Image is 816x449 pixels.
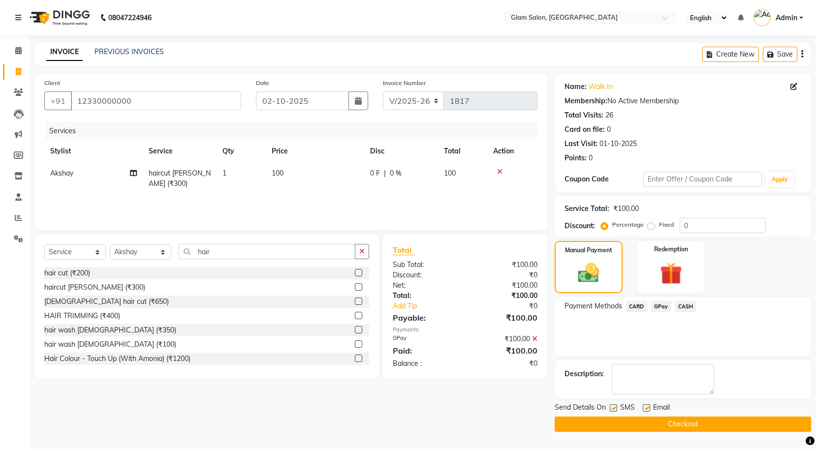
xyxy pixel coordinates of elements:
[390,168,402,179] span: 0 %
[626,301,647,312] span: CARD
[613,204,639,214] div: ₹100.00
[478,301,545,311] div: ₹0
[571,261,606,285] img: _cash.svg
[385,260,465,270] div: Sub Total:
[565,174,643,184] div: Coupon Code
[266,140,364,162] th: Price
[94,47,164,56] a: PREVIOUS INVOICES
[383,79,426,88] label: Invoice Number
[565,301,622,311] span: Payment Methods
[385,334,465,344] div: GPay
[370,168,380,179] span: 0 F
[589,82,613,92] a: Walk In
[653,260,689,287] img: _gift.svg
[465,334,545,344] div: ₹100.00
[555,402,606,415] span: Send Details On
[385,270,465,280] div: Discount:
[753,9,771,26] img: Admin
[385,301,478,311] a: Add Tip
[44,268,90,278] div: hair cut (₹200)
[643,172,761,187] input: Enter Offer / Coupon Code
[565,110,603,120] div: Total Visits:
[565,369,604,379] div: Description:
[149,169,211,188] span: haircut [PERSON_NAME] (₹300)
[465,260,545,270] div: ₹100.00
[589,153,593,163] div: 0
[465,270,545,280] div: ₹0
[653,402,670,415] span: Email
[565,139,597,149] div: Last Visit:
[565,246,612,255] label: Manual Payment
[44,339,176,350] div: hair wash [DEMOGRAPHIC_DATA] (₹100)
[143,140,217,162] th: Service
[465,359,545,369] div: ₹0
[654,245,688,254] label: Redemption
[217,140,266,162] th: Qty
[385,345,465,357] div: Paid:
[44,297,169,307] div: [DEMOGRAPHIC_DATA] hair cut (₹650)
[702,47,759,62] button: Create New
[256,79,269,88] label: Date
[565,96,607,106] div: Membership:
[675,301,696,312] span: CASH
[599,139,637,149] div: 01-10-2025
[44,354,190,364] div: Hair Colour - Touch Up (With Amonia) (₹1200)
[71,91,241,110] input: Search by Name/Mobile/Email/Code
[272,169,283,178] span: 100
[25,4,93,31] img: logo
[555,417,811,432] button: Checkout
[565,96,801,106] div: No Active Membership
[44,79,60,88] label: Client
[179,244,355,259] input: Search or Scan
[465,280,545,291] div: ₹100.00
[108,4,152,31] b: 08047224946
[607,124,611,135] div: 0
[46,43,83,61] a: INVOICE
[465,312,545,324] div: ₹100.00
[384,168,386,179] span: |
[487,140,537,162] th: Action
[44,140,143,162] th: Stylist
[385,280,465,291] div: Net:
[222,169,226,178] span: 1
[766,172,794,187] button: Apply
[45,122,545,140] div: Services
[385,312,465,324] div: Payable:
[465,345,545,357] div: ₹100.00
[565,204,609,214] div: Service Total:
[393,245,415,255] span: Total
[565,153,587,163] div: Points:
[565,221,595,231] div: Discount:
[385,359,465,369] div: Balance :
[659,220,674,229] label: Fixed
[612,220,644,229] label: Percentage
[651,301,671,312] span: GPay
[565,82,587,92] div: Name:
[44,311,120,321] div: HAIR TRIMMING (₹400)
[763,47,797,62] button: Save
[364,140,438,162] th: Disc
[44,91,72,110] button: +91
[565,124,605,135] div: Card on file:
[605,110,613,120] div: 26
[393,326,537,334] div: Payments
[50,169,73,178] span: Akshay
[620,402,635,415] span: SMS
[444,169,456,178] span: 100
[44,282,145,293] div: haircut [PERSON_NAME] (₹300)
[465,291,545,301] div: ₹100.00
[385,291,465,301] div: Total:
[776,13,797,23] span: Admin
[438,140,487,162] th: Total
[44,325,176,335] div: hair wash [DEMOGRAPHIC_DATA] (₹350)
